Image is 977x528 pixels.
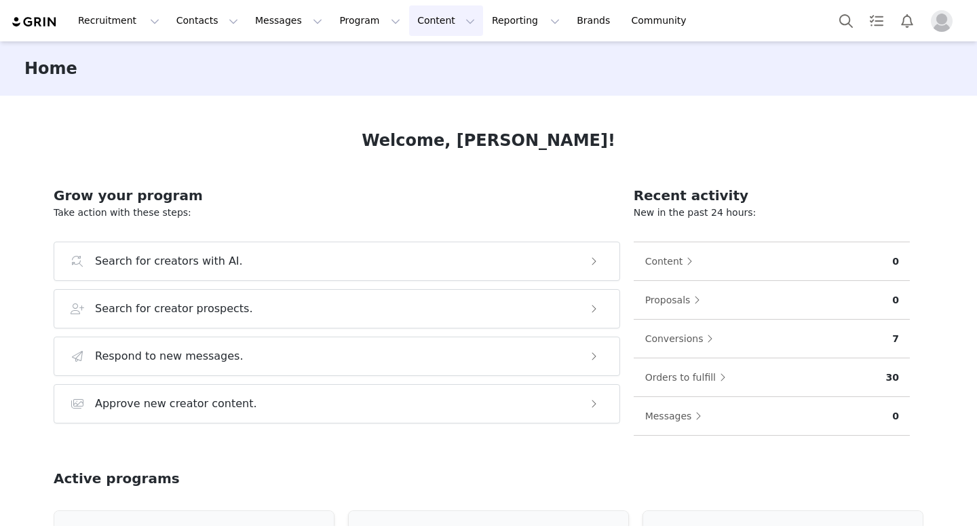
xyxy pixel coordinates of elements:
[54,468,180,489] h2: Active programs
[54,242,620,281] button: Search for creators with AI.
[892,5,922,36] button: Notifications
[95,253,243,269] h3: Search for creators with AI.
[831,5,861,36] button: Search
[95,396,257,412] h3: Approve new creator content.
[645,405,709,427] button: Messages
[634,185,910,206] h2: Recent activity
[362,128,615,153] h1: Welcome, [PERSON_NAME]!
[624,5,701,36] a: Community
[886,371,899,385] p: 30
[54,289,620,328] button: Search for creator prospects.
[645,289,708,311] button: Proposals
[95,301,253,317] h3: Search for creator prospects.
[892,409,899,423] p: 0
[95,348,244,364] h3: Respond to new messages.
[11,16,58,29] img: grin logo
[923,10,966,32] button: Profile
[70,5,168,36] button: Recruitment
[331,5,408,36] button: Program
[24,56,77,81] h3: Home
[892,254,899,269] p: 0
[168,5,246,36] button: Contacts
[409,5,483,36] button: Content
[645,366,733,388] button: Orders to fulfill
[645,250,700,272] button: Content
[247,5,330,36] button: Messages
[484,5,568,36] button: Reporting
[931,10,953,32] img: placeholder-profile.jpg
[645,328,721,350] button: Conversions
[54,337,620,376] button: Respond to new messages.
[54,384,620,423] button: Approve new creator content.
[892,293,899,307] p: 0
[862,5,892,36] a: Tasks
[54,206,620,220] p: Take action with these steps:
[892,332,899,346] p: 7
[634,206,910,220] p: New in the past 24 hours:
[569,5,622,36] a: Brands
[54,185,620,206] h2: Grow your program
